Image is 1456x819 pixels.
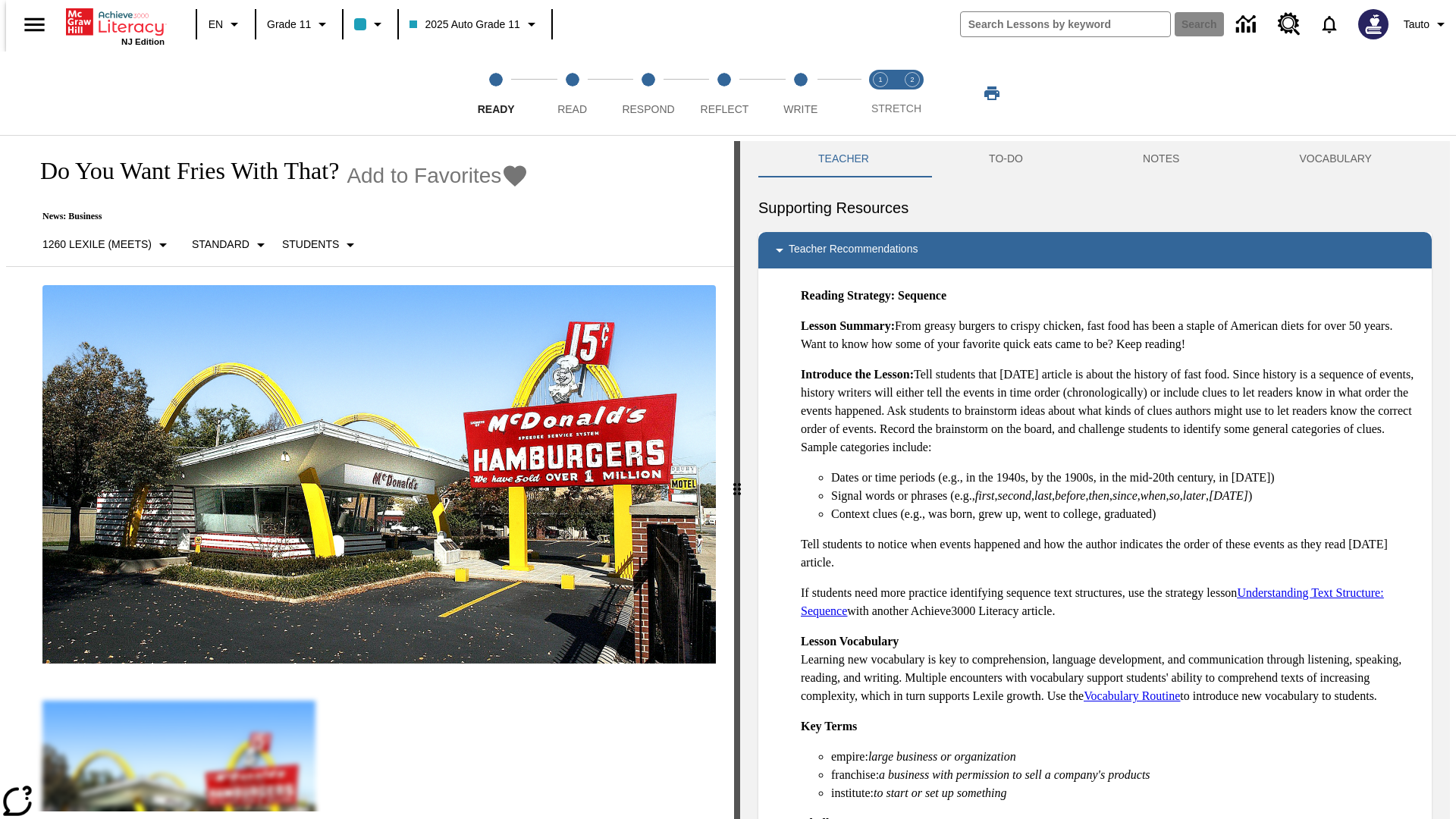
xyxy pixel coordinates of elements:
text: 1 [878,76,882,83]
button: Print [968,80,1016,107]
strong: Lesson Summary: [801,319,895,332]
text: 2 [910,76,914,83]
p: Teacher Recommendations [789,241,918,259]
p: News: Business [24,211,529,222]
li: Signal words or phrases (e.g., , , , , , , , , , ) [831,487,1420,505]
div: Teacher Recommendations [758,232,1432,268]
p: Learning new vocabulary is key to comprehension, language development, and communication through ... [801,632,1420,705]
em: when [1141,489,1166,502]
span: Respond [622,103,674,115]
a: Resource Center, Will open in new tab [1269,4,1310,45]
strong: Lesson Vocabulary [801,635,899,648]
strong: Sequence [898,289,946,302]
h6: Supporting Resources [758,196,1432,220]
p: From greasy burgers to crispy chicken, fast food has been a staple of American diets for over 50 ... [801,317,1420,353]
a: Understanding Text Structure: Sequence [801,586,1384,617]
li: Context clues (e.g., was born, grew up, went to college, graduated) [831,505,1420,523]
a: Notifications [1310,5,1349,44]
p: Tell students that [DATE] article is about the history of fast food. Since history is a sequence ... [801,366,1420,457]
h1: Do You Want Fries With That? [24,157,339,185]
button: Open side menu [12,2,57,47]
em: since [1112,489,1137,502]
em: [DATE] [1209,489,1248,502]
button: VOCABULARY [1239,141,1432,177]
div: Press Enter or Spacebar and then press right and left arrow keys to move the slider [734,141,740,819]
p: 1260 Lexile (Meets) [42,237,152,253]
span: Ready [478,103,515,115]
strong: Key Terms [801,720,857,733]
em: first [975,489,995,502]
button: TO-DO [929,141,1083,177]
span: STRETCH [871,102,921,115]
p: Tell students to notice when events happened and how the author indicates the order of these even... [801,535,1420,572]
a: Data Center [1227,4,1269,45]
button: Add to Favorites - Do You Want Fries With That? [347,162,529,189]
button: Select Student [276,231,366,259]
em: second [998,489,1031,502]
button: Select a new avatar [1349,5,1398,44]
div: Instructional Panel Tabs [758,141,1432,177]
span: 2025 Auto Grade 11 [409,17,519,33]
em: to start or set up something [874,786,1007,799]
span: Tauto [1404,17,1429,33]
em: before [1055,489,1085,502]
span: NJ Edition [121,37,165,46]
strong: Reading Strategy: [801,289,895,302]
li: franchise: [831,766,1420,784]
span: EN [209,17,223,33]
em: so [1169,489,1180,502]
em: last [1034,489,1052,502]
a: Vocabulary Routine [1084,689,1180,702]
div: reading [6,141,734,811]
span: Write [783,103,817,115]
span: Add to Favorites [347,164,501,188]
button: Grade: Grade 11, Select a grade [261,11,337,38]
li: institute: [831,784,1420,802]
button: Class color is light blue. Change class color [348,11,393,38]
p: Students [282,237,339,253]
button: NOTES [1083,141,1239,177]
p: Standard [192,237,249,253]
p: If students need more practice identifying sequence text structures, use the strategy lesson with... [801,584,1420,620]
em: large business or organization [868,750,1016,763]
span: Read [557,103,587,115]
img: One of the first McDonald's stores, with the iconic red sign and golden arches. [42,285,716,664]
span: Grade 11 [267,17,311,33]
li: empire: [831,748,1420,766]
button: Teacher [758,141,929,177]
input: search field [961,12,1170,36]
em: then [1088,489,1109,502]
button: Read step 2 of 5 [528,52,616,135]
button: Reflect step 4 of 5 [680,52,768,135]
button: Class: 2025 Auto Grade 11, Select your class [403,11,546,38]
button: Profile/Settings [1398,11,1456,38]
button: Stretch Respond step 2 of 2 [890,52,934,135]
em: later [1183,489,1206,502]
button: Write step 5 of 5 [757,52,845,135]
li: Dates or time periods (e.g., in the 1940s, by the 1900s, in the mid-20th century, in [DATE]) [831,469,1420,487]
span: Reflect [701,103,749,115]
button: Scaffolds, Standard [186,231,276,259]
button: Ready step 1 of 5 [452,52,540,135]
button: Stretch Read step 1 of 2 [858,52,902,135]
button: Select Lexile, 1260 Lexile (Meets) [36,231,178,259]
div: Home [66,5,165,46]
button: Respond step 3 of 5 [604,52,692,135]
img: Avatar [1358,9,1389,39]
em: a business with permission to sell a company's products [879,768,1150,781]
button: Language: EN, Select a language [202,11,250,38]
strong: Introduce the Lesson: [801,368,914,381]
div: activity [740,141,1450,819]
